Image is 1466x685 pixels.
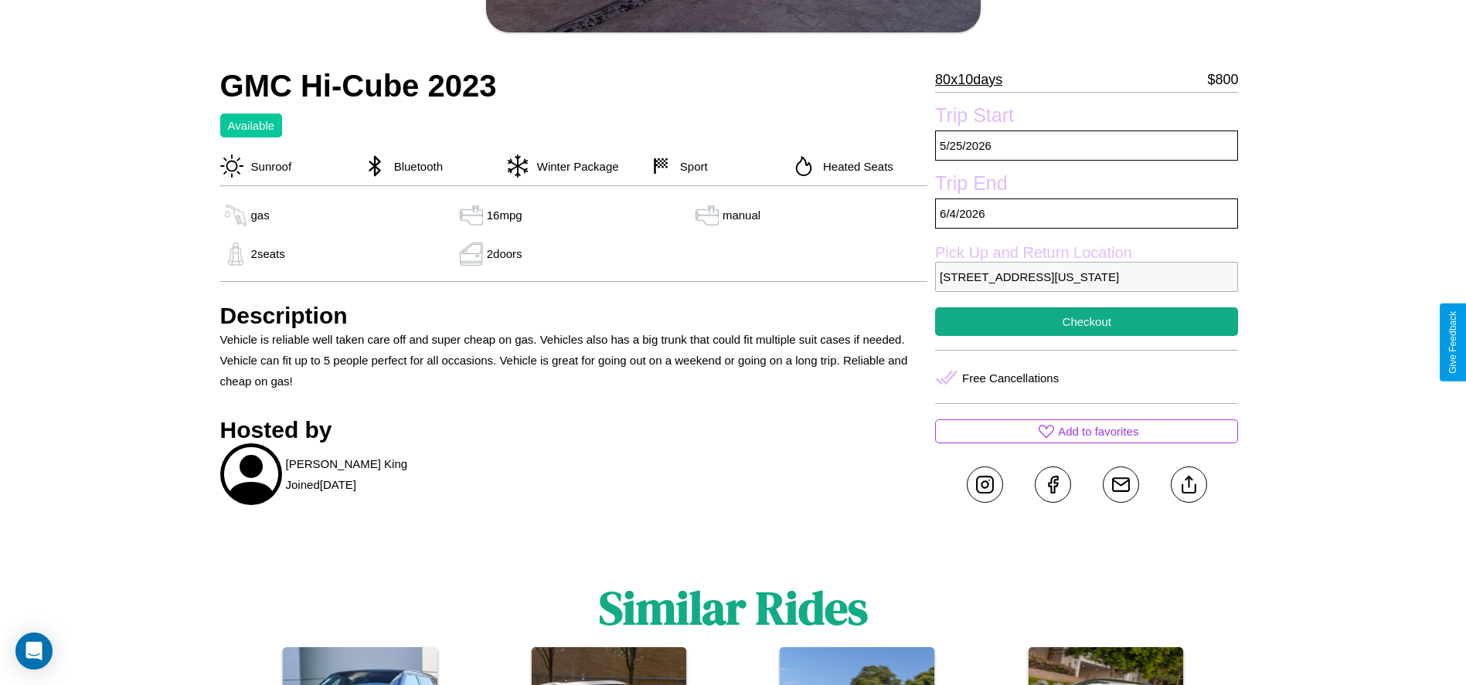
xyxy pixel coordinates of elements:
p: Free Cancellations [962,368,1059,388]
label: Trip End [935,172,1238,198]
img: gas [456,242,487,266]
p: [PERSON_NAME] King [286,453,408,474]
p: $ 800 [1207,67,1238,92]
p: Heated Seats [815,156,893,177]
p: 80 x 10 days [935,67,1002,92]
p: Bluetooth [386,156,443,177]
div: Open Intercom Messenger [15,632,53,670]
label: Pick Up and Return Location [935,244,1238,262]
p: 16 mpg [487,205,522,226]
h3: Hosted by [220,417,928,443]
p: Sport [672,156,708,177]
p: 6 / 4 / 2026 [935,198,1238,229]
label: Trip Start [935,104,1238,131]
h1: Similar Rides [599,576,868,639]
button: Add to favorites [935,419,1238,443]
p: 2 doors [487,243,522,264]
img: gas [220,204,251,227]
img: gas [220,242,251,266]
p: Sunroof [243,156,292,177]
h3: Description [220,303,928,329]
p: Vehicle is reliable well taken care off and super cheap on gas. Vehicles also has a big trunk tha... [220,329,928,392]
p: manual [723,205,760,226]
img: gas [692,204,723,227]
p: gas [251,205,270,226]
button: Checkout [935,307,1238,336]
p: 5 / 25 / 2026 [935,131,1238,161]
div: Give Feedback [1447,311,1458,374]
p: Add to favorites [1058,421,1138,442]
p: Available [228,115,275,136]
p: Joined [DATE] [286,474,356,495]
h2: GMC Hi-Cube 2023 [220,69,928,103]
img: gas [456,204,487,227]
p: [STREET_ADDRESS][US_STATE] [935,262,1238,292]
p: Winter Package [529,156,619,177]
p: 2 seats [251,243,285,264]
